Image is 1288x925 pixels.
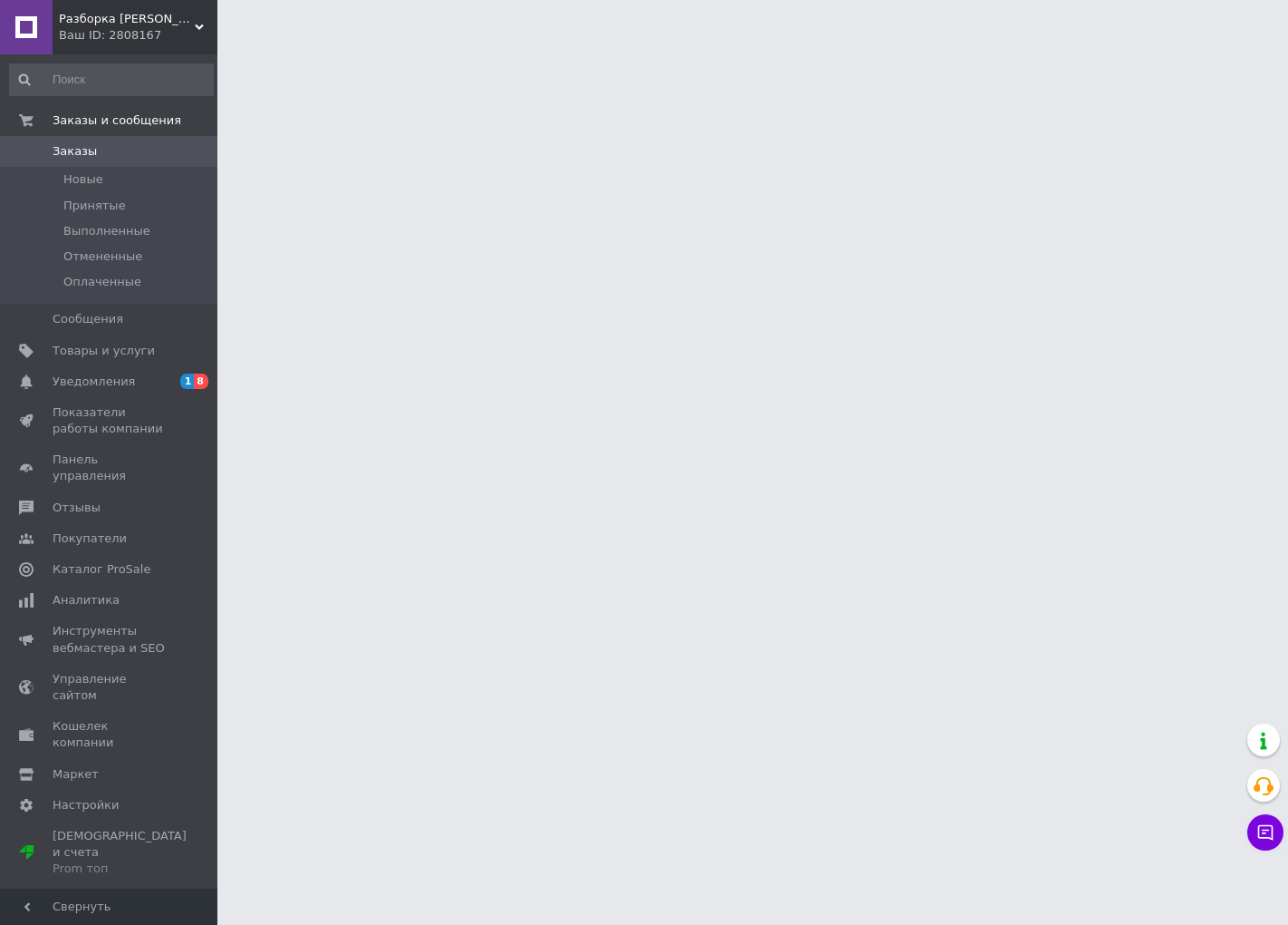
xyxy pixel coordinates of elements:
div: Prom топ [53,861,187,877]
span: Показатели работы компании [53,404,168,437]
span: 8 [194,374,208,389]
span: Выполненные [63,223,150,239]
span: Заказы и сообщения [53,112,181,129]
span: Заказы [53,143,97,160]
span: Разборка Алето Авто [59,11,195,27]
span: Настройки [53,797,119,813]
span: Сообщения [53,311,123,327]
span: Панель управления [53,452,168,484]
span: Маркет [53,766,99,783]
span: 1 [180,374,195,389]
span: Принятые [63,198,126,214]
span: [DEMOGRAPHIC_DATA] и счета [53,828,187,878]
span: Каталог ProSale [53,561,150,578]
div: Ваш ID: 2808167 [59,27,217,44]
span: Уведомления [53,374,135,390]
span: Покупатели [53,531,127,547]
span: Отзывы [53,500,101,516]
span: Управление сайтом [53,671,168,704]
span: Оплаченные [63,274,141,290]
button: Чат с покупателем [1247,814,1283,851]
input: Поиск [9,63,214,96]
span: Кошелек компании [53,718,168,751]
span: Инструменты вебмастера и SEO [53,623,168,656]
span: Товары и услуги [53,343,155,359]
span: Новые [63,171,103,188]
span: Аналитика [53,592,120,609]
span: Отмененные [63,248,142,265]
